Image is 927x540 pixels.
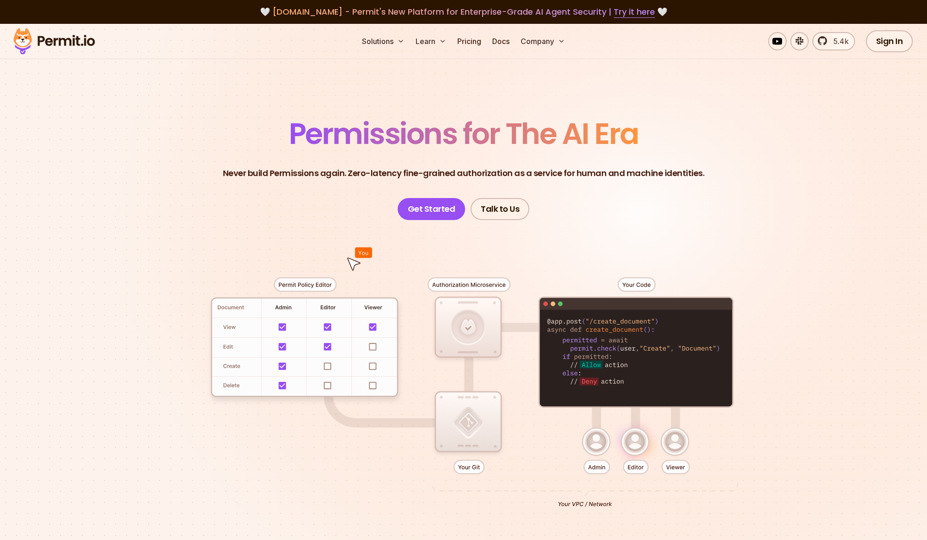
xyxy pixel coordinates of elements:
span: 5.4k [828,36,849,47]
a: Sign In [866,30,913,52]
p: Never build Permissions again. Zero-latency fine-grained authorization as a service for human and... [223,167,705,180]
a: Docs [488,32,513,50]
span: Permissions for The AI Era [289,113,638,154]
button: Solutions [358,32,408,50]
img: Permit logo [9,26,99,57]
a: Try it here [614,6,655,18]
button: Learn [412,32,450,50]
a: Get Started [398,198,466,220]
div: 🤍 🤍 [22,6,905,18]
span: [DOMAIN_NAME] - Permit's New Platform for Enterprise-Grade AI Agent Security | [272,6,655,17]
button: Company [517,32,569,50]
a: Talk to Us [471,198,529,220]
a: Pricing [454,32,485,50]
a: 5.4k [812,32,855,50]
